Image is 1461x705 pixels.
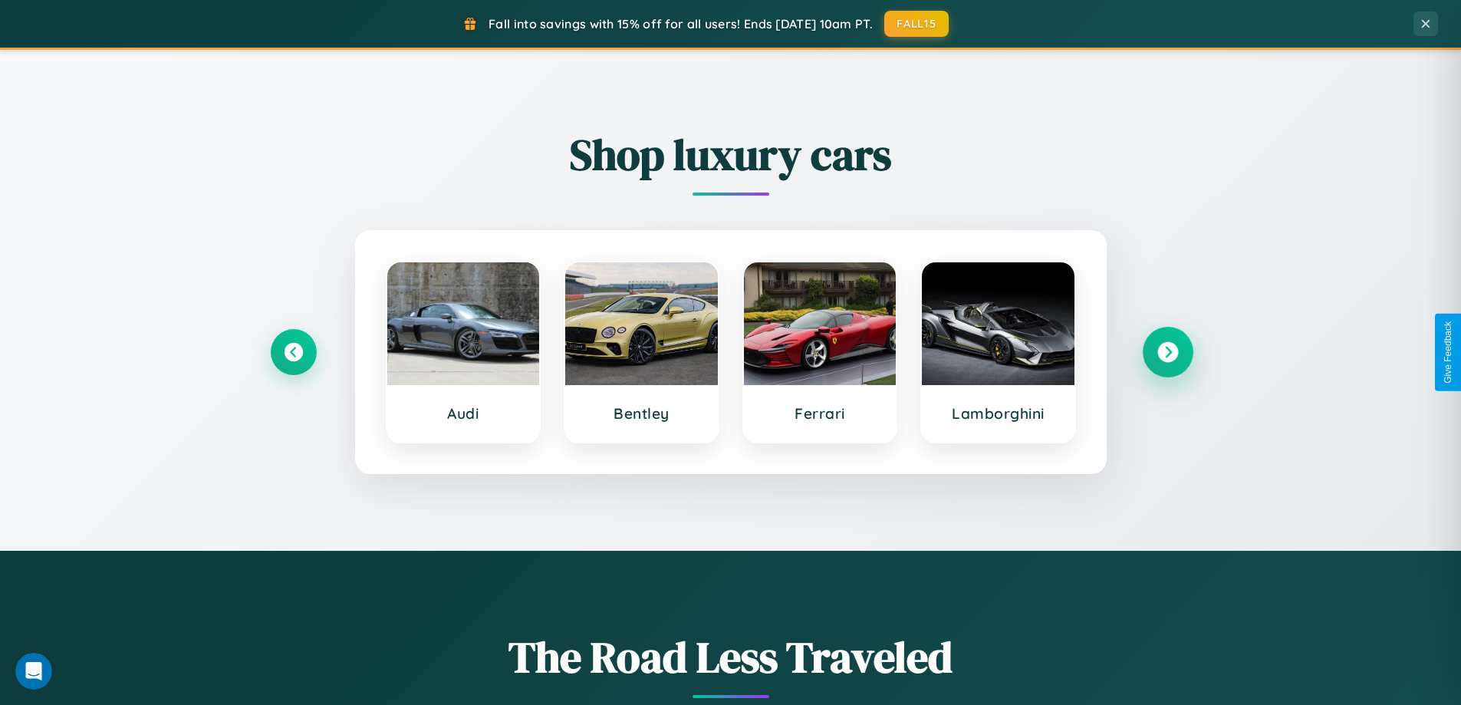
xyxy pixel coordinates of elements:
[403,404,525,423] h3: Audi
[489,16,873,31] span: Fall into savings with 15% off for all users! Ends [DATE] 10am PT.
[15,653,52,690] iframe: Intercom live chat
[271,628,1191,687] h1: The Road Less Traveled
[1443,321,1453,384] div: Give Feedback
[581,404,703,423] h3: Bentley
[271,125,1191,184] h2: Shop luxury cars
[884,11,949,37] button: FALL15
[759,404,881,423] h3: Ferrari
[937,404,1059,423] h3: Lamborghini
